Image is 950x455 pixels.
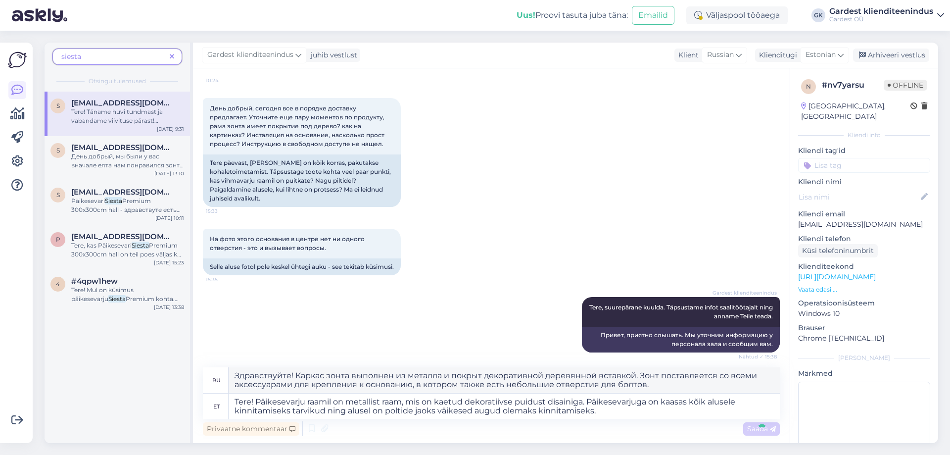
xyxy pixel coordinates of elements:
p: Brauser [798,323,930,333]
b: Uus! [517,10,535,20]
div: Gardest klienditeenindus [829,7,933,15]
p: Windows 10 [798,308,930,319]
p: Vaata edasi ... [798,285,930,294]
span: День добрый, мы были у вас вначале елта нам понравился зонт Päikesevari [71,152,184,178]
span: Estonian [806,50,836,60]
div: GK [811,8,825,22]
div: [DATE] 10:11 [155,214,184,222]
span: Tere, suurepärane kuulda. Täpsustame infot saalitöötajalt ning anname Teile teada. [589,303,774,320]
div: [DATE] 13:38 [154,303,184,311]
span: 15:35 [206,276,243,283]
p: Operatsioonisüsteem [798,298,930,308]
div: [GEOGRAPHIC_DATA], [GEOGRAPHIC_DATA] [801,101,910,122]
p: Kliendi tag'id [798,146,930,156]
span: pintsel@pintsel.ee [71,232,174,241]
mark: Siesta [108,295,126,303]
span: sergeikonenko@gmail.com [71,143,174,152]
p: Kliendi email [798,209,930,219]
span: 15:33 [206,207,243,215]
div: [DATE] 15:23 [154,259,184,266]
p: Chrome [TECHNICAL_ID] [798,333,930,344]
span: Russian [707,50,734,60]
button: Emailid [632,6,674,25]
div: Klienditugi [755,50,797,60]
span: Tere! Täname huvi tundmast ja vabandame viivituse pärast! Nimetatud tooteid on võimalik osta läbi... [71,108,178,151]
div: Väljaspool tööaega [686,6,788,24]
p: Klienditeekond [798,261,930,272]
div: [PERSON_NAME] [798,354,930,362]
span: 10:24 [206,77,243,84]
div: Küsi telefoninumbrit [798,244,878,257]
p: Kliendi telefon [798,234,930,244]
div: [DATE] 13:10 [154,170,184,177]
a: Gardest klienditeenindusGardest OÜ [829,7,944,23]
div: [DATE] 9:31 [157,125,184,133]
div: juhib vestlust [307,50,357,60]
span: Gardest klienditeenindus [207,50,293,60]
div: Gardest OÜ [829,15,933,23]
div: Kliendi info [798,131,930,140]
a: [URL][DOMAIN_NAME] [798,272,876,281]
span: sergeikonenko@gmail.com [71,188,174,197]
div: Tere päevast, [PERSON_NAME] on kõik korras, pakutakse kohaletoimetamist. Täpsustage toote kohta v... [203,154,401,207]
span: sergeikonenko@gmail.com [71,99,174,107]
span: Offline [884,80,927,91]
span: s [56,191,60,199]
span: s [56,147,60,154]
mark: Siesta [105,197,122,204]
p: [EMAIL_ADDRESS][DOMAIN_NAME] [798,219,930,230]
img: Askly Logo [8,51,27,69]
span: Tere! Mul on küsimus päikesevarju [71,286,134,303]
span: Otsingu tulemused [89,77,146,86]
span: Nähtud ✓ 15:38 [739,353,777,360]
input: Lisa tag [798,158,930,173]
span: Premium 300x300cm hall on teil poes väljas ka näha? [71,242,181,267]
div: Arhiveeri vestlus [853,49,929,62]
div: # nv7yarsu [822,79,884,91]
span: siesta [61,52,81,61]
p: Märkmed [798,368,930,379]
span: День добрый, сегодня все в порядке доставку предлагает. Уточните еще пару моментов по продукту, р... [210,104,386,148]
span: Gardest klienditeenindus [712,289,777,297]
span: 4 [56,280,60,288]
div: Klient [674,50,699,60]
span: s [56,102,60,109]
span: Premium 300x300cm hall - здравствуте есть ли образец посмотреть на экспозиции. Можно ли заказать ... [71,197,181,240]
span: n [806,83,811,90]
input: Lisa nimi [799,192,919,202]
p: Kliendi nimi [798,177,930,187]
mark: Siesta [132,242,149,249]
span: Tere, kas Päikesevari [71,242,132,249]
span: Päikesevari [71,197,105,204]
span: p [56,236,60,243]
div: Привет, приятно слышать. Мы уточним информацию у персонала зала и сообщим вам. [582,327,780,353]
span: #4qpw1hew [71,277,118,286]
div: Selle aluse fotol pole keskel ühtegi auku - see tekitab küsimusi. [203,258,401,275]
div: Proovi tasuta juba täna: [517,9,628,21]
span: На фото этого основания в центре нет ни одного отверстия - это и вызывает вопросы. [210,235,366,252]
